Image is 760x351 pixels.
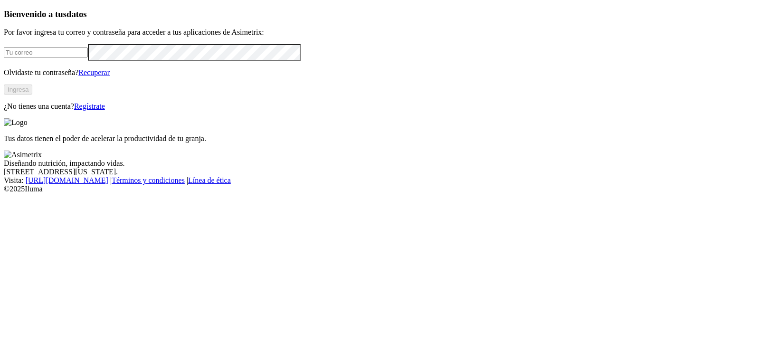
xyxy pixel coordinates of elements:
a: Términos y condiciones [112,176,185,184]
p: Por favor ingresa tu correo y contraseña para acceder a tus aplicaciones de Asimetrix: [4,28,756,37]
a: Línea de ética [188,176,231,184]
p: Tus datos tienen el poder de acelerar la productividad de tu granja. [4,134,756,143]
button: Ingresa [4,85,32,95]
a: [URL][DOMAIN_NAME] [26,176,108,184]
div: © 2025 Iluma [4,185,756,193]
h3: Bienvenido a tus [4,9,756,19]
div: Diseñando nutrición, impactando vidas. [4,159,756,168]
p: ¿No tienes una cuenta? [4,102,756,111]
span: datos [66,9,87,19]
a: Regístrate [74,102,105,110]
p: Olvidaste tu contraseña? [4,68,756,77]
a: Recuperar [78,68,110,76]
img: Logo [4,118,28,127]
div: [STREET_ADDRESS][US_STATE]. [4,168,756,176]
div: Visita : | | [4,176,756,185]
input: Tu correo [4,47,88,57]
img: Asimetrix [4,151,42,159]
